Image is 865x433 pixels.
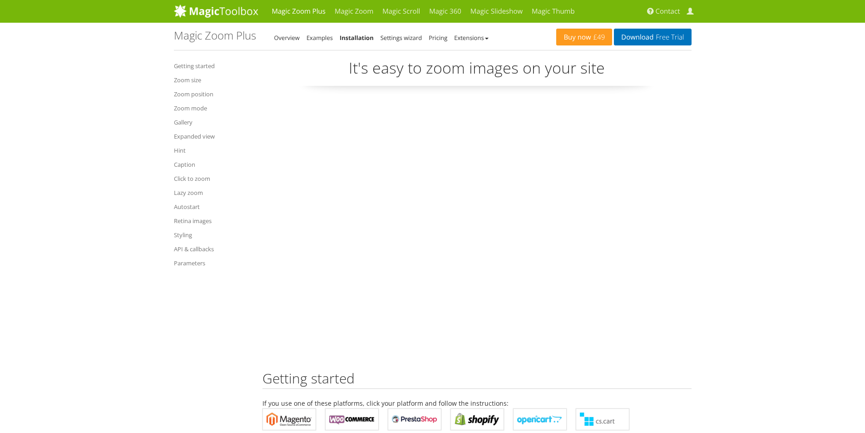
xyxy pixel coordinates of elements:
[174,159,249,170] a: Caption
[267,413,312,426] b: Magic Zoom Plus for Magento
[174,60,249,71] a: Getting started
[429,34,447,42] a: Pricing
[174,131,249,142] a: Expanded view
[262,371,692,389] h2: Getting started
[454,34,488,42] a: Extensions
[455,413,500,426] b: Magic Zoom Plus for Shopify
[174,215,249,226] a: Retina images
[174,201,249,212] a: Autostart
[591,34,605,41] span: £49
[174,103,249,114] a: Zoom mode
[174,258,249,269] a: Parameters
[174,75,249,85] a: Zoom size
[174,4,258,18] img: MagicToolbox.com - Image tools for your website
[392,413,437,426] b: Magic Zoom Plus for PrestaShop
[274,34,300,42] a: Overview
[325,408,379,430] a: Magic Zoom Plus for WooCommerce
[517,413,563,426] b: Magic Zoom Plus for OpenCart
[388,408,441,430] a: Magic Zoom Plus for PrestaShop
[174,145,249,156] a: Hint
[381,34,422,42] a: Settings wizard
[174,187,249,198] a: Lazy zoom
[340,34,374,42] a: Installation
[174,117,249,128] a: Gallery
[174,89,249,100] a: Zoom position
[329,413,375,426] b: Magic Zoom Plus for WooCommerce
[174,30,256,41] h1: Magic Zoom Plus
[576,408,629,430] a: Magic Zoom Plus for CS-Cart
[262,408,316,430] a: Magic Zoom Plus for Magento
[513,408,567,430] a: Magic Zoom Plus for OpenCart
[174,244,249,254] a: API & callbacks
[306,34,333,42] a: Examples
[556,29,612,45] a: Buy now£49
[656,7,680,16] span: Contact
[653,34,684,41] span: Free Trial
[174,229,249,240] a: Styling
[174,173,249,184] a: Click to zoom
[614,29,691,45] a: DownloadFree Trial
[262,57,692,86] p: It's easy to zoom images on your site
[450,408,504,430] a: Magic Zoom Plus for Shopify
[580,413,625,426] b: Magic Zoom Plus for CS-Cart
